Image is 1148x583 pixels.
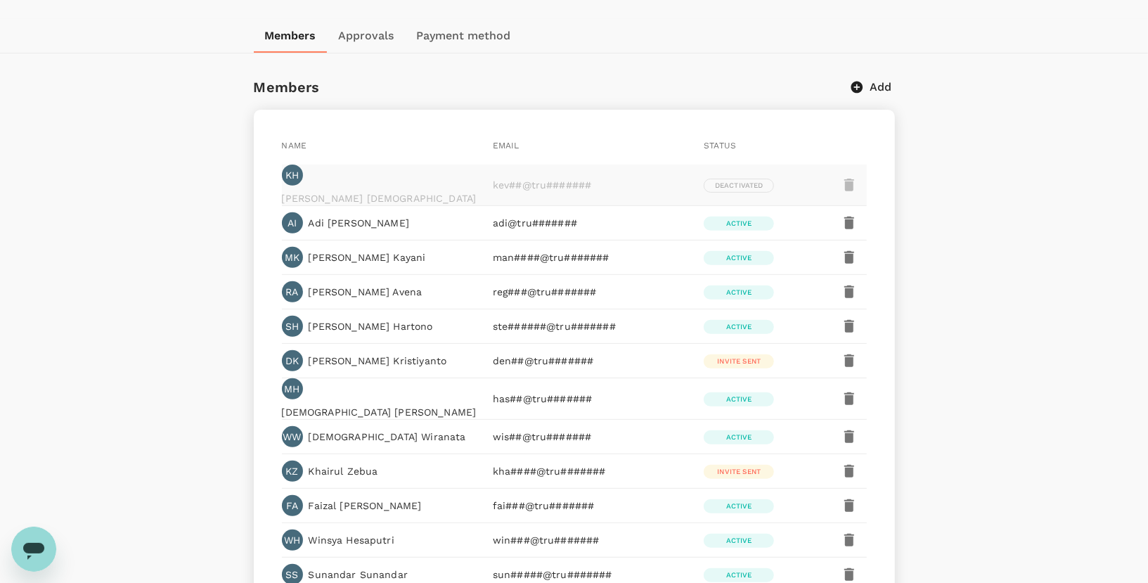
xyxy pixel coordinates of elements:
p: has##@tru####### [493,392,688,406]
p: Active [726,252,752,263]
p: Sunandar Sunandar [309,568,408,582]
p: kha####@tru####### [493,464,688,478]
p: [DEMOGRAPHIC_DATA] [PERSON_NAME] [282,405,477,419]
p: [DEMOGRAPHIC_DATA] Wiranata [309,430,466,444]
div: RA [282,281,303,302]
p: Faizal [PERSON_NAME] [309,499,422,513]
p: Deactivated [715,180,763,191]
p: Invite sent [718,466,761,477]
div: FA [282,495,303,516]
button: Payment method [406,19,522,53]
p: Active [726,218,752,229]
p: fai###@tru####### [493,499,688,513]
p: kev##@tru####### [493,178,688,192]
p: Khairul Zebua [309,464,378,478]
p: [PERSON_NAME] Kayani [309,250,426,264]
p: adi@tru####### [493,216,688,230]
p: [PERSON_NAME] Hartono [309,319,433,333]
p: sun#####@tru####### [493,568,688,582]
div: KZ [282,461,303,482]
iframe: Button to launch messaging window [11,527,56,572]
p: Active [726,321,752,332]
div: AI [282,212,303,233]
p: Active [726,501,752,511]
button: Add [850,79,895,96]
p: Active [726,287,752,297]
div: WH [282,530,303,551]
p: reg###@tru####### [493,285,688,299]
p: Active [726,432,752,442]
p: [PERSON_NAME] Kristiyanto [309,354,447,368]
h6: Members [254,76,320,98]
p: Invite sent [718,356,761,366]
div: SH [282,316,303,337]
div: KH [282,165,303,186]
p: [PERSON_NAME] [DEMOGRAPHIC_DATA] [282,191,477,205]
div: WW [282,426,303,447]
p: Active [726,535,752,546]
p: Active [726,394,752,404]
div: MH [282,378,303,399]
p: Adi [PERSON_NAME] [309,216,410,230]
p: den##@tru####### [493,354,688,368]
div: DK [282,350,303,371]
p: wis##@tru####### [493,430,688,444]
button: Approvals [328,19,406,53]
span: Status [704,141,736,150]
p: man####@tru####### [493,250,688,264]
span: Email [493,141,520,150]
div: MK [282,247,303,268]
p: win###@tru####### [493,533,688,547]
span: Name [282,141,307,150]
p: Winsya Hesaputri [309,533,394,547]
p: Active [726,570,752,580]
p: Add [870,79,891,96]
button: Members [254,19,328,53]
p: [PERSON_NAME] Avena [309,285,423,299]
p: ste######@tru####### [493,319,688,333]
